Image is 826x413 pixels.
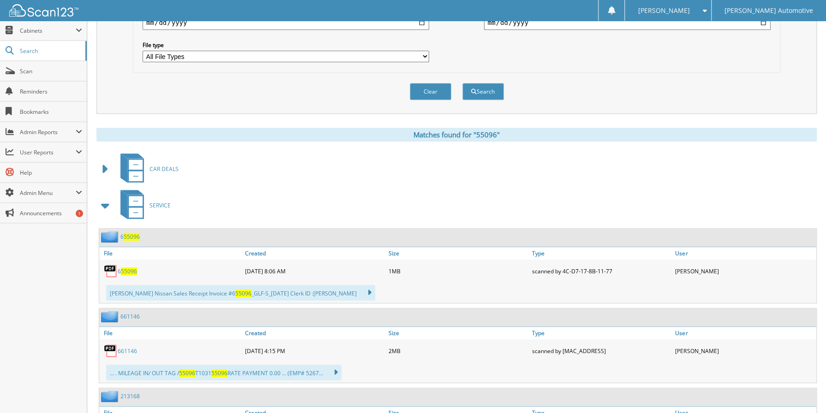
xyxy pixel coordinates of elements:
a: Size [386,247,530,260]
a: File [99,247,243,260]
span: 55096 [235,289,251,297]
img: PDF.png [104,264,118,278]
img: PDF.png [104,344,118,358]
div: Matches found for "55096" [96,128,817,142]
div: 1 [76,210,83,217]
span: Scan [20,67,82,75]
a: Size [386,327,530,339]
div: [PERSON_NAME] [673,262,816,280]
span: 55096 [179,369,195,377]
span: SERVICE [150,201,171,209]
span: User Reports [20,148,76,156]
img: folder2.png [101,311,120,322]
a: User [673,247,816,260]
button: Search [462,83,504,100]
span: Reminders [20,88,82,95]
a: Created [243,327,386,339]
div: ... . MILEAGE IN/ OUT TAG / T1031 RATE PAYMENT 0.00 ... (EMP# 5267... [106,365,341,380]
span: Admin Menu [20,189,76,197]
span: [PERSON_NAME] Automotive [724,8,813,13]
input: end [484,15,771,30]
a: CAR DEALS [115,151,179,187]
span: Announcements [20,209,82,217]
div: scanned by 4C-D7-17-8B-11-77 [529,262,673,280]
a: 655096 [118,267,137,275]
a: User [673,327,816,339]
a: 661146 [118,347,137,355]
div: [PERSON_NAME] Nissan Sales Receipt Invoice #6 _GLF-S_[DATE] Clerk ID :[PERSON_NAME] [106,285,375,301]
span: Cabinets [20,27,76,35]
span: 55096 [211,369,227,377]
span: Bookmarks [20,108,82,116]
span: Admin Reports [20,128,76,136]
div: [DATE] 8:06 AM [243,262,386,280]
div: 1MB [386,262,530,280]
a: Type [529,247,673,260]
button: Clear [410,83,451,100]
a: 213168 [120,392,140,400]
div: [DATE] 4:15 PM [243,342,386,360]
div: 2MB [386,342,530,360]
span: 55096 [124,233,140,241]
input: start [143,15,429,30]
span: [PERSON_NAME] [638,8,689,13]
div: [PERSON_NAME] [673,342,816,360]
span: Help [20,169,82,177]
a: SERVICE [115,187,171,224]
span: CAR DEALS [150,165,179,173]
span: Search [20,47,81,55]
a: 655096 [120,233,140,241]
a: 661146 [120,313,140,320]
a: Type [529,327,673,339]
img: folder2.png [101,231,120,242]
iframe: Chat Widget [780,369,826,413]
label: File type [143,41,429,49]
img: folder2.png [101,390,120,402]
div: scanned by [MAC_ADDRESS] [529,342,673,360]
span: 55096 [121,267,137,275]
a: Created [243,247,386,260]
a: File [99,327,243,339]
img: scan123-logo-white.svg [9,4,78,17]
